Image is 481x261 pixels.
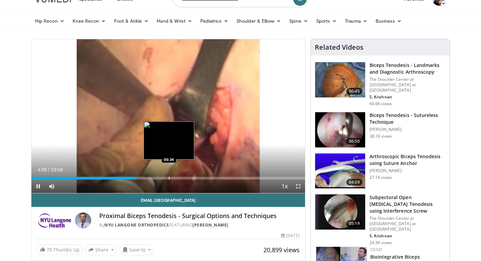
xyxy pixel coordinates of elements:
a: Email [GEOGRAPHIC_DATA] [31,193,305,207]
div: Progress Bar [31,177,305,180]
a: Sports [312,14,341,28]
span: 06:50 [346,138,362,145]
video-js: Video Player [31,39,305,193]
img: 38379_0000_0_3.png.150x105_q85_crop-smart_upscale.jpg [315,153,365,189]
div: By FEATURING [99,222,299,228]
button: Share [85,244,117,255]
button: Save to [120,244,154,255]
p: The Shoulder Center at [GEOGRAPHIC_DATA] at [GEOGRAPHIC_DATA] [370,77,446,93]
p: S. Krishnan [370,94,446,100]
p: 66.6K views [370,101,392,106]
a: Trauma [341,14,372,28]
h4: Related Videos [315,43,363,51]
h3: Biceps Tenodesis - Landmarks and Diagnostic Arthroscopy [370,62,446,75]
a: Hip Recon [31,14,69,28]
a: Knee Recon [69,14,110,28]
a: Foot & Ankle [110,14,153,28]
a: Business [372,14,406,28]
p: The Shoulder Center at [GEOGRAPHIC_DATA] at [GEOGRAPHIC_DATA] [370,216,446,232]
button: Mute [45,180,58,193]
a: [PERSON_NAME] [193,222,228,228]
span: 4:59 [37,167,47,172]
div: [DATE] [281,233,299,239]
p: [PERSON_NAME] [370,127,446,132]
button: Fullscreen [292,180,305,193]
img: 15733_3.png.150x105_q85_crop-smart_upscale.jpg [315,62,365,97]
img: image.jpeg [144,121,194,160]
span: / [48,167,50,172]
a: 05:19 Subpectoral Open [MEDICAL_DATA] Tenodesis using Interference Screw The Shoulder Center at [... [315,194,446,245]
a: OSSIO [370,247,382,253]
h3: Subpectoral Open [MEDICAL_DATA] Tenodesis using Interference Screw [370,194,446,214]
p: 24.3K views [370,240,392,245]
h3: Biceps Tenodesis - Sutureless Technique [370,112,446,125]
a: 06:45 Biceps Tenodesis - Landmarks and Diagnostic Arthroscopy The Shoulder Center at [GEOGRAPHIC_... [315,62,446,106]
img: NYU Langone Orthopedics [37,212,72,229]
a: Pediatrics [196,14,232,28]
span: 70 [47,246,52,253]
img: krish3_3.png.150x105_q85_crop-smart_upscale.jpg [315,194,365,230]
p: S. Krishnan [370,233,446,239]
a: 04:39 Arthroscopic Biceps Tenodesis using Suture Anchor [PERSON_NAME] 27.1K views [315,153,446,189]
span: 13:04 [51,167,63,172]
p: 27.1K views [370,175,392,180]
button: Playback Rate [278,180,292,193]
a: 70 Thumbs Up [37,244,83,255]
span: 20,899 views [263,246,300,254]
p: 38.1K views [370,134,392,139]
h4: Proximal Biceps Tenodesis - Surgical Options and Techniques [99,212,299,220]
a: NYU Langone Orthopedics [104,222,169,228]
h3: Arthroscopic Biceps Tenodesis using Suture Anchor [370,153,446,167]
p: [PERSON_NAME] [370,168,446,173]
a: Spine [285,14,312,28]
span: 06:45 [346,88,362,95]
img: Avatar [75,212,91,229]
a: Shoulder & Elbow [232,14,285,28]
span: 05:19 [346,220,362,227]
span: 04:39 [346,179,362,186]
button: Pause [31,180,45,193]
a: 06:50 Biceps Tenodesis - Sutureless Technique [PERSON_NAME] 38.1K views [315,112,446,148]
img: 38511_0000_3.png.150x105_q85_crop-smart_upscale.jpg [315,112,365,147]
a: Hand & Wrist [153,14,196,28]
